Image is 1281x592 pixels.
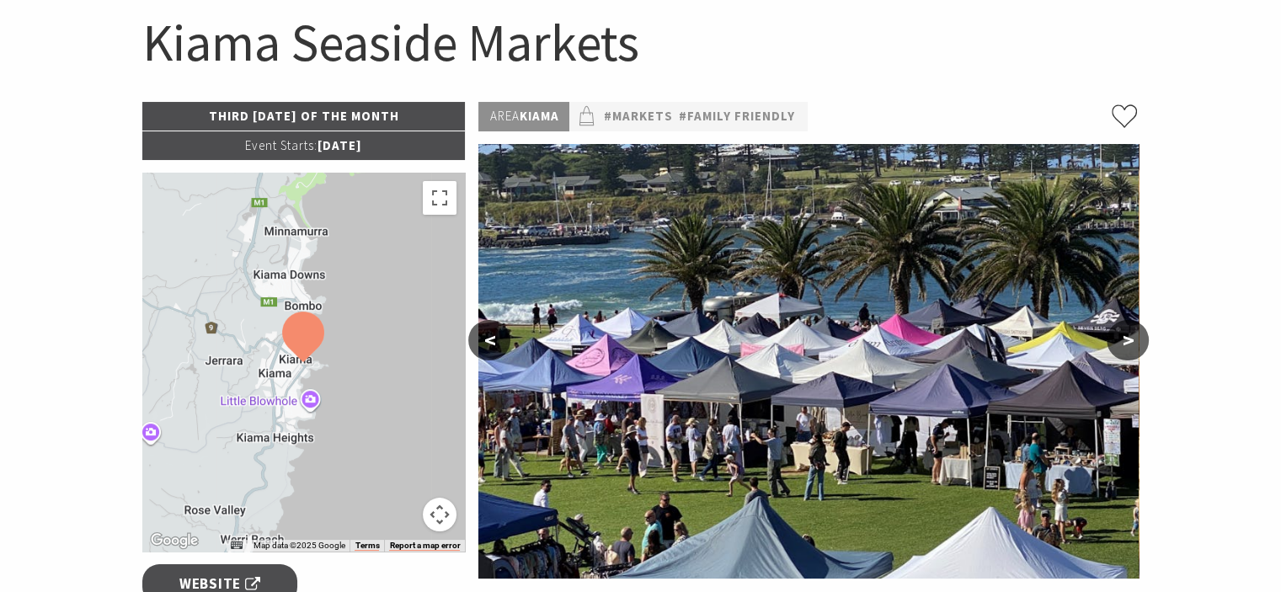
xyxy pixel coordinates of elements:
[603,106,672,127] a: #Markets
[678,106,794,127] a: #Family Friendly
[355,541,379,551] a: Terms (opens in new tab)
[253,541,344,550] span: Map data ©2025 Google
[389,541,460,551] a: Report a map error
[478,144,1139,579] img: Kiama Seaside Market
[147,530,202,552] a: Open this area in Google Maps (opens a new window)
[147,530,202,552] img: Google
[231,540,243,552] button: Keyboard shortcuts
[468,320,510,360] button: <
[478,102,569,131] p: Kiama
[423,498,456,531] button: Map camera controls
[245,137,318,153] span: Event Starts:
[142,131,466,160] p: [DATE]
[489,108,519,124] span: Area
[142,8,1140,77] h1: Kiama Seaside Markets
[142,102,466,131] p: Third [DATE] of the Month
[423,181,456,215] button: Toggle fullscreen view
[1107,320,1149,360] button: >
